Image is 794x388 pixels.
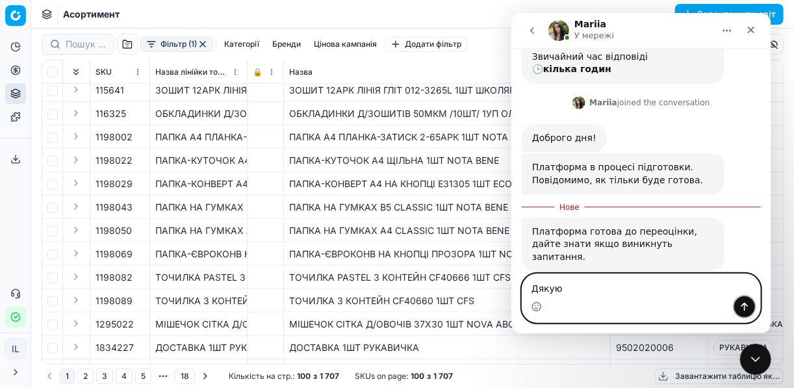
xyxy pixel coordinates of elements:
button: Цінова кампанія [309,36,382,52]
button: Фільтр (1) [140,36,213,52]
button: 2 [77,369,94,384]
span: IL [6,339,25,359]
div: ПАПКА А4 ПЛАНКА-ЗАТИСК 2-65АРК 1ШТ NOTA BENE [155,131,242,144]
button: Expand [68,199,84,214]
strong: 1 707 [433,371,453,382]
input: Пошук по SKU або назві [66,38,106,51]
button: Expand [68,292,84,308]
button: Expand [68,246,84,261]
strong: 1 707 [320,371,339,382]
button: Додати фільтр [385,36,467,52]
div: ТОЧИЛКА З КОНТЕЙН CF40660 1ШТ CFS [289,294,605,307]
strong: 100 [411,371,424,382]
span: 1198069 [96,248,133,261]
button: Expand [68,175,84,191]
div: ПАПКА НА ГУМКАХ В5 CLASSIC 1ШТ NOTA BENE [155,201,242,214]
div: ПАПКА А4 ПЛАНКА-ЗАТИСК 2-65АРК 1ШТ NOTA BENE [289,131,605,144]
button: Go to previous page [42,369,57,384]
div: ЗОШИТ 12АРК ЛІНІЯ ГЛІТ 012-3265L 1ШТ ШКОЛЯРИК [155,84,242,97]
div: ПАПКА-КОНВЕРТ А4 НА КНОПЦІ Е31305 1ШТ ECONOMIX [155,177,242,190]
button: Expand [68,339,84,355]
button: Expand [68,105,84,121]
span: 1198029 [96,177,133,190]
button: Go to next page [198,369,213,384]
span: 1834227 [96,341,134,354]
span: CARLIFE [713,363,758,379]
span: РУКАВИЧКА [713,340,774,356]
button: 18 [175,369,195,384]
div: ТОЧИЛКА З КОНТЕЙН CF40660 1ШТ CFS [155,294,242,307]
button: 5 [135,369,151,384]
button: 3 [96,369,113,384]
button: Expand all [68,64,84,80]
div: ДОСТАВКА 1ШТ РУКАВИЧКА [289,341,605,354]
div: МІШЕЧОК СІТКА Д/ОВОЧІВ 37Х30 1ШТ NOVA АВОС [155,318,242,331]
div: ПАПКА НА ГУМКАХ В5 CLASSIC 1ШТ NOTA BENE [289,201,605,214]
span: 1198043 [96,201,133,214]
div: ДОСТАВКА 1ШТ РУКАВИЧКА [155,341,242,354]
strong: 100 [297,371,311,382]
button: Бренди [267,36,306,52]
span: 1198082 [96,271,133,284]
span: 1198089 [96,294,133,307]
button: Категорії [219,36,264,52]
button: Expand [68,363,84,378]
div: ПАПКА-КОНВЕРТ А4 НА КНОПЦІ Е31305 1ШТ ECONOMIX [289,177,605,190]
span: 115641 [96,84,124,97]
span: 1198050 [96,224,132,237]
nav: breadcrumb [63,8,120,21]
span: Асортимент [63,8,120,21]
span: SKUs on page : [355,371,408,382]
div: ОБКЛАДИНКИ Д/ЗОШИТІВ 50МКМ /10ШТ/ 1УП ОЛЛІ [289,107,605,120]
span: 1198002 [96,131,133,144]
div: ПАПКА-КУТОЧОК А4 ЩІЛЬНА 1ШТ NOTA BENE [155,154,242,167]
button: Expand [68,269,84,285]
button: 1 [60,369,75,384]
span: Назва лінійки товарів [155,67,229,77]
div: ПАПКА-ЄВРОКОНВ НА КНОПЦІ ПРОЗОРА 1ШТ NOTA BENE [155,248,242,261]
button: Завантажити таблицю як... [655,369,784,384]
span: 1198022 [96,154,133,167]
span: 🔒 [253,67,263,77]
button: IL [5,339,26,359]
nav: pagination [42,367,213,385]
div: ЗОШИТ 12АРК ЛІНІЯ ГЛІТ 012-3265L 1ШТ ШКОЛЯРИК [289,84,605,97]
div: ТОЧИЛКА PASTEL З КОНТЕЙН CF40666 1ШТ CFS [289,271,605,284]
div: ПАПКА-ЄВРОКОНВ НА КНОПЦІ ПРОЗОРА 1ШТ NOTA BENE [289,248,605,261]
button: 4 [116,369,133,384]
div: ОБКЛАДИНКИ Д/ЗОШИТІВ 50МКМ /10ШТ/ 1УП ОЛЛІ [155,107,242,120]
button: Expand [68,129,84,144]
div: МІШЕЧОК СІТКА Д/ОВОЧІВ 37Х30 1ШТ NOVA АВОС [289,318,605,331]
span: SKU [96,67,112,77]
button: Expand [68,152,84,168]
div: ПАПКА-КУТОЧОК А4 ЩІЛЬНА 1ШТ NOTA BENE [289,154,605,167]
iframe: Intercom live chat [511,13,771,333]
div: ПАПКА НА ГУМКАХ А4 CLASSIC 1ШТ NOTA BENE [289,224,605,237]
iframe: Intercom live chat [740,344,771,375]
div: 9502020006 [616,341,702,354]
